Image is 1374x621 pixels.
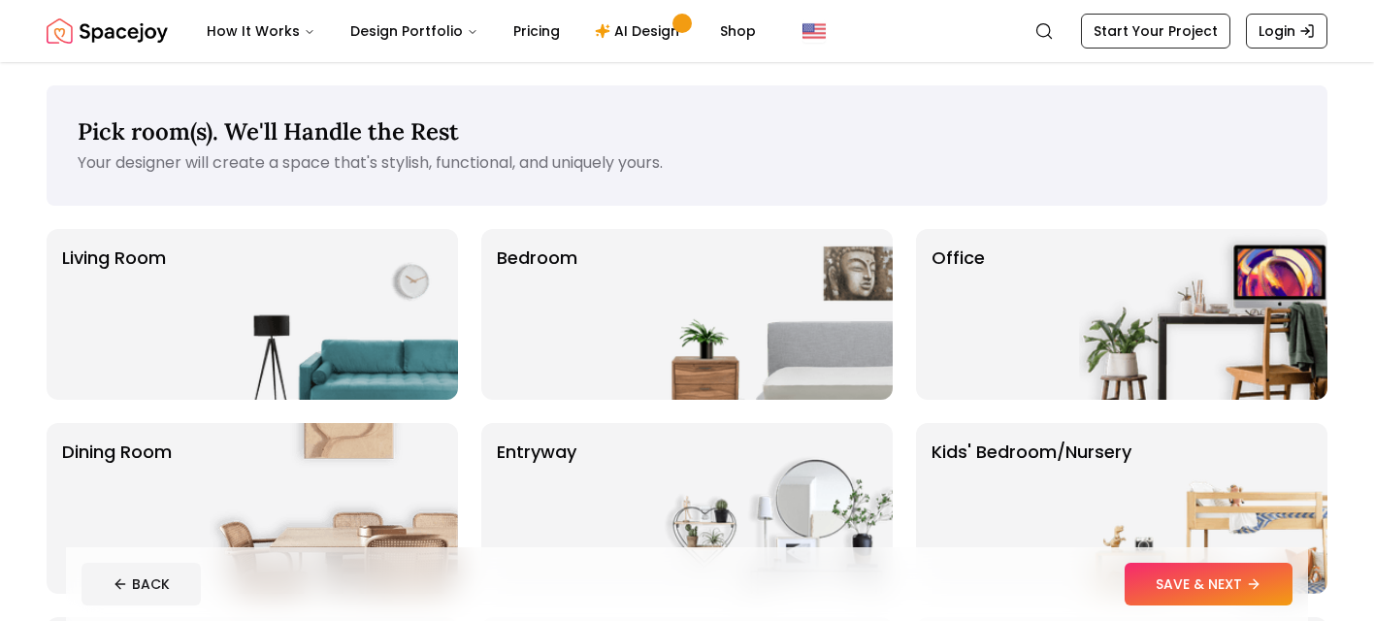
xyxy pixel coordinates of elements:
[497,439,576,578] p: entryway
[497,245,577,384] p: Bedroom
[1125,563,1292,605] button: SAVE & NEXT
[62,245,166,384] p: Living Room
[704,12,771,50] a: Shop
[644,229,893,400] img: Bedroom
[191,12,771,50] nav: Main
[335,12,494,50] button: Design Portfolio
[210,229,458,400] img: Living Room
[210,423,458,594] img: Dining Room
[47,12,168,50] a: Spacejoy
[579,12,701,50] a: AI Design
[78,151,1296,175] p: Your designer will create a space that's stylish, functional, and uniquely yours.
[1079,229,1327,400] img: Office
[932,245,985,384] p: Office
[802,19,826,43] img: United States
[191,12,331,50] button: How It Works
[932,439,1131,578] p: Kids' Bedroom/Nursery
[498,12,575,50] a: Pricing
[47,12,168,50] img: Spacejoy Logo
[1081,14,1230,49] a: Start Your Project
[1079,423,1327,594] img: Kids' Bedroom/Nursery
[78,116,459,147] span: Pick room(s). We'll Handle the Rest
[1246,14,1327,49] a: Login
[644,423,893,594] img: entryway
[82,563,201,605] button: BACK
[62,439,172,578] p: Dining Room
